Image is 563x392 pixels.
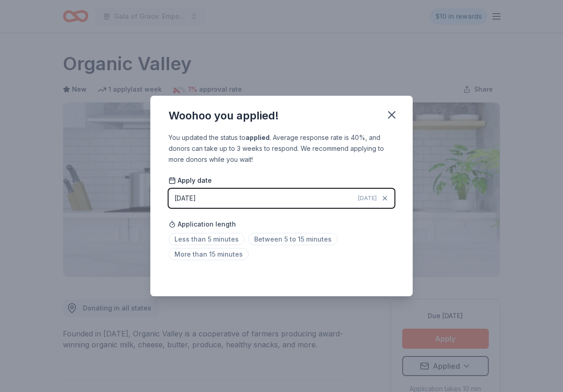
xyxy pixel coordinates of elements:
[169,176,212,185] span: Apply date
[169,132,394,165] div: You updated the status to . Average response rate is 40%, and donors can take up to 3 weeks to re...
[169,233,245,245] span: Less than 5 minutes
[169,189,394,208] button: [DATE][DATE]
[169,219,236,230] span: Application length
[246,134,270,141] b: applied
[169,108,279,123] div: Woohoo you applied!
[174,193,196,204] div: [DATE]
[169,248,249,260] span: More than 15 minutes
[248,233,338,245] span: Between 5 to 15 minutes
[358,195,377,202] span: [DATE]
